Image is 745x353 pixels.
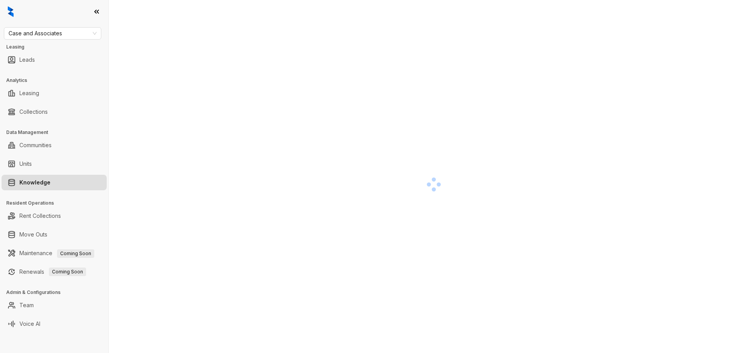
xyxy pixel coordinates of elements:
a: Voice AI [19,316,40,332]
span: Case and Associates [9,28,97,39]
li: Voice AI [2,316,107,332]
li: Move Outs [2,227,107,242]
li: Renewals [2,264,107,280]
a: Team [19,297,34,313]
h3: Leasing [6,43,108,50]
h3: Admin & Configurations [6,289,108,296]
a: Units [19,156,32,172]
a: Rent Collections [19,208,61,224]
a: Collections [19,104,48,120]
li: Leads [2,52,107,68]
li: Maintenance [2,245,107,261]
span: Coming Soon [49,268,86,276]
h3: Resident Operations [6,200,108,207]
li: Units [2,156,107,172]
li: Leasing [2,85,107,101]
a: Leasing [19,85,39,101]
a: RenewalsComing Soon [19,264,86,280]
h3: Data Management [6,129,108,136]
li: Knowledge [2,175,107,190]
a: Leads [19,52,35,68]
li: Communities [2,137,107,153]
img: logo [8,6,14,17]
li: Team [2,297,107,313]
a: Communities [19,137,52,153]
span: Coming Soon [57,249,94,258]
li: Collections [2,104,107,120]
a: Move Outs [19,227,47,242]
li: Rent Collections [2,208,107,224]
h3: Analytics [6,77,108,84]
a: Knowledge [19,175,50,190]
